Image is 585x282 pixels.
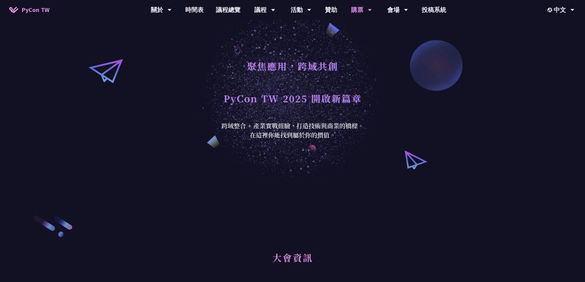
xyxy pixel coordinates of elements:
[3,2,56,17] a: PyCon TW
[217,121,368,140] div: 跨域整合 + 產業實戰經驗，打造技術與商業的橋樑。 在這裡你能找到屬於你的價值。
[247,57,338,75] h1: 聚焦應用，跨域共創
[21,5,49,14] span: PyCon TW
[224,89,362,107] h1: PyCon TW 2025 開啟新篇章
[9,7,18,13] img: Home icon of PyCon TW 2025
[548,8,554,12] img: Locale Icon
[99,245,486,279] h2: 大會資訊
